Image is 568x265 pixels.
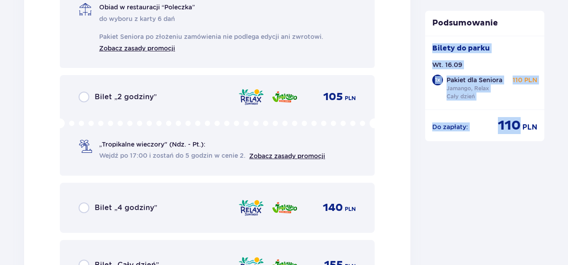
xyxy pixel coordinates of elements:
[447,76,502,84] p: Pakiet dla Seniora
[249,152,325,160] a: Zobacz zasady promocji
[432,43,490,53] p: Bilety do parku
[323,90,343,104] p: 105
[447,84,489,93] p: Jamango, Relax
[432,75,443,85] div: 1 x
[99,140,205,149] p: „Tropikalne wieczory" (Ndz. - Pt.):
[271,198,298,217] img: zone logo
[238,198,264,217] img: zone logo
[99,14,323,53] p: do wyboru z karty 6 dań Pakiet Seniora po złożeniu zamówienia nie podlega edycji ani zwrotowi.
[522,122,537,132] p: PLN
[425,18,545,29] p: Podsumowanie
[238,88,264,106] img: zone logo
[345,205,356,213] p: PLN
[95,92,157,102] p: Bilet „2 godziny”
[447,93,475,101] p: Cały dzień
[323,201,343,215] p: 140
[432,122,468,131] p: Do zapłaty :
[99,3,195,12] p: Obiad w restauracji “Poleczka”
[498,117,521,134] p: 110
[99,151,246,160] span: Wejdź po 17:00 i zostań do 5 godzin w cenie 2.
[513,76,537,84] p: 110 PLN
[95,203,157,213] p: Bilet „4 godziny”
[99,42,175,53] a: Zobacz zasady promocji
[432,60,462,69] p: Wt. 16.09
[345,94,356,102] p: PLN
[271,88,298,106] img: zone logo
